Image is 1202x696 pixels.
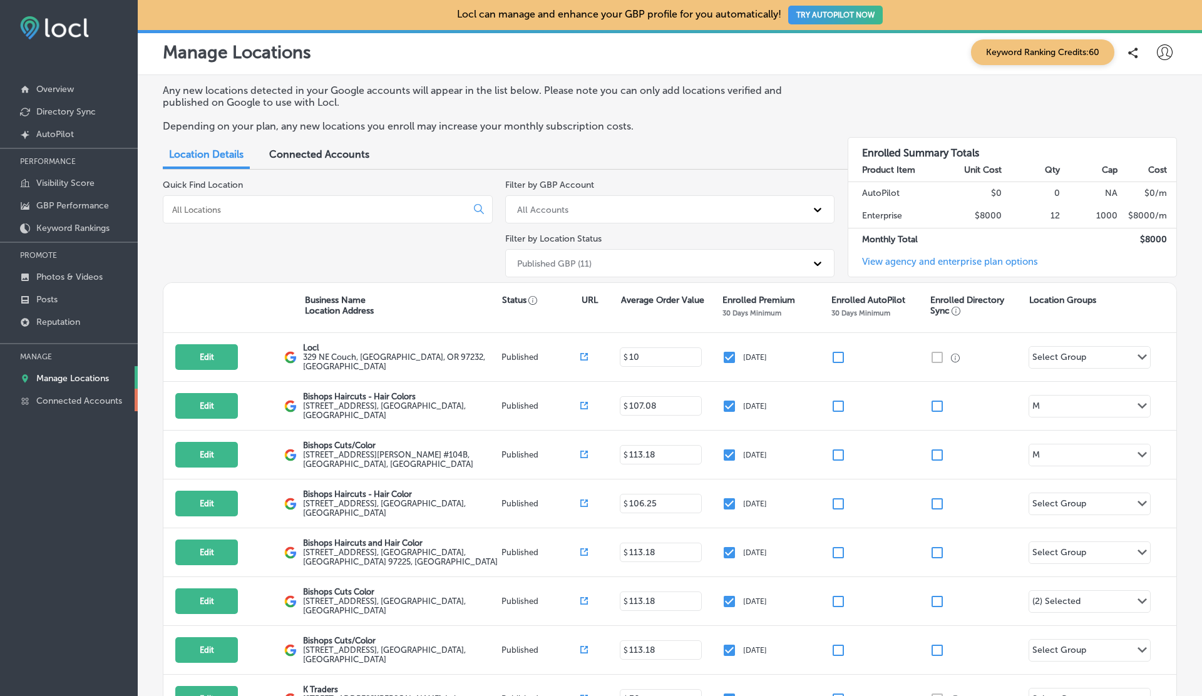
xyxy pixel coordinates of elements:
[303,587,498,596] p: Bishops Cuts Color
[303,441,498,450] p: Bishops Cuts/Color
[1061,182,1119,205] td: NA
[624,548,628,557] p: $
[163,84,822,108] p: Any new locations detected in your Google accounts will appear in the list below. Please note you...
[1032,547,1086,561] div: Select Group
[36,272,103,282] p: Photos & Videos
[1061,159,1119,182] th: Cap
[36,106,96,117] p: Directory Sync
[621,295,704,305] p: Average Order Value
[303,596,498,615] label: [STREET_ADDRESS] , [GEOGRAPHIC_DATA], [GEOGRAPHIC_DATA]
[582,295,598,305] p: URL
[284,644,297,657] img: logo
[284,498,297,510] img: logo
[175,442,238,468] button: Edit
[175,588,238,614] button: Edit
[743,451,767,459] p: [DATE]
[303,489,498,499] p: Bishops Haircuts - Hair Color
[945,159,1003,182] th: Unit Cost
[303,548,498,566] label: [STREET_ADDRESS] , [GEOGRAPHIC_DATA], [GEOGRAPHIC_DATA] 97225, [GEOGRAPHIC_DATA]
[36,223,110,233] p: Keyword Rankings
[743,597,767,606] p: [DATE]
[1029,295,1096,305] p: Location Groups
[517,204,568,215] div: All Accounts
[36,200,109,211] p: GBP Performance
[175,637,238,663] button: Edit
[1118,228,1176,251] td: $ 8000
[303,343,498,352] p: Locl
[1032,645,1086,659] div: Select Group
[284,351,297,364] img: logo
[1118,182,1176,205] td: $ 0 /m
[36,84,74,95] p: Overview
[505,233,602,244] label: Filter by Location Status
[624,451,628,459] p: $
[36,373,109,384] p: Manage Locations
[175,491,238,516] button: Edit
[284,595,297,608] img: logo
[284,449,297,461] img: logo
[1118,159,1176,182] th: Cost
[848,228,945,251] td: Monthly Total
[163,42,311,63] p: Manage Locations
[848,182,945,205] td: AutoPilot
[624,646,628,655] p: $
[284,400,297,412] img: logo
[169,148,244,160] span: Location Details
[163,180,243,190] label: Quick Find Location
[36,129,74,140] p: AutoPilot
[303,538,498,548] p: Bishops Haircuts and Hair Color
[501,352,581,362] p: Published
[624,353,628,362] p: $
[36,294,58,305] p: Posts
[722,309,781,317] p: 30 Days Minimum
[175,540,238,565] button: Edit
[501,548,581,557] p: Published
[20,16,89,39] img: fda3e92497d09a02dc62c9cd864e3231.png
[848,256,1038,277] a: View agency and enterprise plan options
[303,636,498,645] p: Bishops Cuts/Color
[303,645,498,664] label: [STREET_ADDRESS] , [GEOGRAPHIC_DATA], [GEOGRAPHIC_DATA]
[831,295,905,305] p: Enrolled AutoPilot
[624,597,628,606] p: $
[1002,205,1061,228] td: 12
[175,344,238,370] button: Edit
[36,178,95,188] p: Visibility Score
[501,596,581,606] p: Published
[303,392,498,401] p: Bishops Haircuts - Hair Colors
[722,295,795,305] p: Enrolled Premium
[862,165,915,175] strong: Product Item
[501,450,581,459] p: Published
[930,295,1023,316] p: Enrolled Directory Sync
[284,546,297,559] img: logo
[303,352,498,371] label: 329 NE Couch , [GEOGRAPHIC_DATA], OR 97232, [GEOGRAPHIC_DATA]
[848,205,945,228] td: Enterprise
[505,180,594,190] label: Filter by GBP Account
[303,401,498,420] label: [STREET_ADDRESS] , [GEOGRAPHIC_DATA], [GEOGRAPHIC_DATA]
[171,204,464,215] input: All Locations
[1032,596,1081,610] div: (2) Selected
[1118,205,1176,228] td: $ 8000 /m
[743,353,767,362] p: [DATE]
[1032,498,1086,513] div: Select Group
[501,499,581,508] p: Published
[502,295,581,305] p: Status
[1002,182,1061,205] td: 0
[303,685,498,694] p: K Traders
[945,205,1003,228] td: $8000
[36,317,80,327] p: Reputation
[743,402,767,411] p: [DATE]
[624,499,628,508] p: $
[163,120,822,132] p: Depending on your plan, any new locations you enroll may increase your monthly subscription costs.
[175,393,238,419] button: Edit
[501,645,581,655] p: Published
[1032,352,1086,366] div: Select Group
[848,138,1177,159] h3: Enrolled Summary Totals
[501,401,581,411] p: Published
[517,258,592,269] div: Published GBP (11)
[1032,449,1040,464] div: M
[831,309,890,317] p: 30 Days Minimum
[743,499,767,508] p: [DATE]
[303,450,498,469] label: [STREET_ADDRESS][PERSON_NAME] #104B , [GEOGRAPHIC_DATA], [GEOGRAPHIC_DATA]
[971,39,1114,65] span: Keyword Ranking Credits: 60
[36,396,122,406] p: Connected Accounts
